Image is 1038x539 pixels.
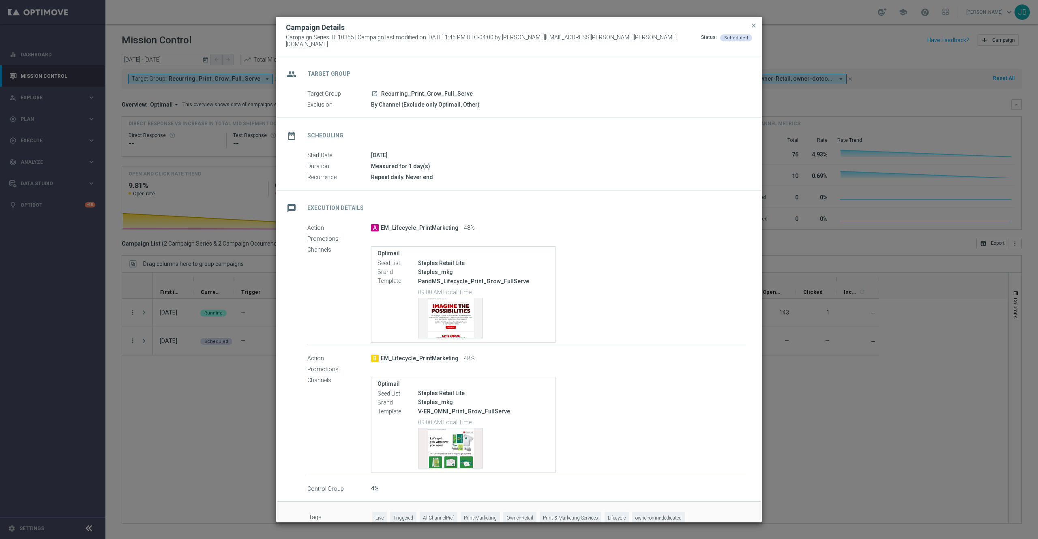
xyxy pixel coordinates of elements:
[284,128,299,143] i: date_range
[418,259,549,267] div: Staples Retail Lite
[307,132,343,139] h2: Scheduling
[307,225,371,232] label: Action
[377,269,418,276] label: Brand
[286,23,345,32] h2: Campaign Details
[720,34,752,41] colored-tag: Scheduled
[307,152,371,159] label: Start Date
[464,355,475,362] span: 48%
[540,512,601,524] span: Print & Marketing Services
[307,235,371,243] label: Promotions
[371,173,746,181] div: Repeat daily. Never end
[309,512,372,524] label: Tags
[701,34,717,48] div: Status:
[390,512,416,524] span: Triggered
[307,163,371,170] label: Duration
[724,35,748,41] span: Scheduled
[418,278,549,285] p: PandMS_Lifecycle_Print_Grow_FullServe
[371,90,378,97] i: launch
[286,34,701,48] span: Campaign Series ID: 10355 | Campaign last modified on [DATE] 1:45 PM UTC-04:00 by [PERSON_NAME][E...
[377,278,418,285] label: Template
[464,225,475,232] span: 48%
[307,101,371,109] label: Exclusion
[307,90,371,98] label: Target Group
[307,485,371,492] label: Control Group
[307,246,371,254] label: Channels
[307,366,371,373] label: Promotions
[418,268,549,276] div: Staples_mkg
[284,67,299,81] i: group
[307,70,351,78] h2: Target Group
[418,408,549,415] p: V-ER_OMNI_Print_Grow_FullServe
[371,101,746,109] div: By Channel (Exclude only Optimail, Other)
[371,355,379,362] span: B
[377,260,418,267] label: Seed List
[307,204,364,212] h2: Execution Details
[381,225,459,232] span: EM_Lifecycle_PrintMarketing
[751,22,757,29] span: close
[307,377,371,384] label: Channels
[371,484,746,492] div: 4%
[418,398,549,406] div: Staples_mkg
[307,355,371,362] label: Action
[377,408,418,415] label: Template
[371,151,746,159] div: [DATE]
[371,162,746,170] div: Measured for 1 day(s)
[381,90,473,98] span: Recurring_Print_Grow_Full_Serve
[372,512,387,524] span: Live
[632,512,685,524] span: owner-omni-dedicated
[377,399,418,406] label: Brand
[381,355,459,362] span: EM_Lifecycle_PrintMarketing
[503,512,536,524] span: Owner-Retail
[371,224,379,231] span: A
[377,390,418,397] label: Seed List
[418,418,549,426] p: 09:00 AM Local Time
[420,512,457,524] span: AllChannelPref
[377,381,549,387] label: Optimail
[461,512,500,524] span: Print-Marketing
[418,288,549,296] p: 09:00 AM Local Time
[418,389,549,397] div: Staples Retail Lite
[307,174,371,181] label: Recurrence
[605,512,629,524] span: Lifecycle
[377,250,549,257] label: Optimail
[284,201,299,216] i: message
[371,90,378,98] a: launch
